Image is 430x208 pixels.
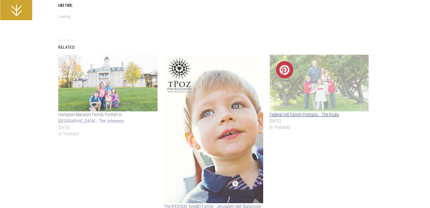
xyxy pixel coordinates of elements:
[270,55,369,111] img: Federal Hill Family Portrait
[58,55,158,111] img: Hampton Mansion Family Portrait with their dog in Towson, MD
[270,118,369,124] time: [DATE]
[58,55,158,111] a: Hampton Mansion Family Portrait in Towson :: The Johnsons
[164,55,263,203] a: The Kruk Family : Jerusalem Mill [Baltimore Family Photography]
[58,14,74,19] span: Loading...
[164,55,263,203] img: Jerusalem Mill Family Portrait
[58,124,158,131] time: [DATE]
[270,112,339,117] a: Federal Hill Family Portraits :: The Kruks
[58,112,124,124] a: Hampton Mansion Family Portrait in [GEOGRAPHIC_DATA] :: The Johnsons
[58,131,158,137] p: In "Portraits"
[270,124,369,131] p: In "Portraits"
[270,55,369,111] a: Federal Hill Family Portraits :: The Kruks
[58,40,75,50] em: Related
